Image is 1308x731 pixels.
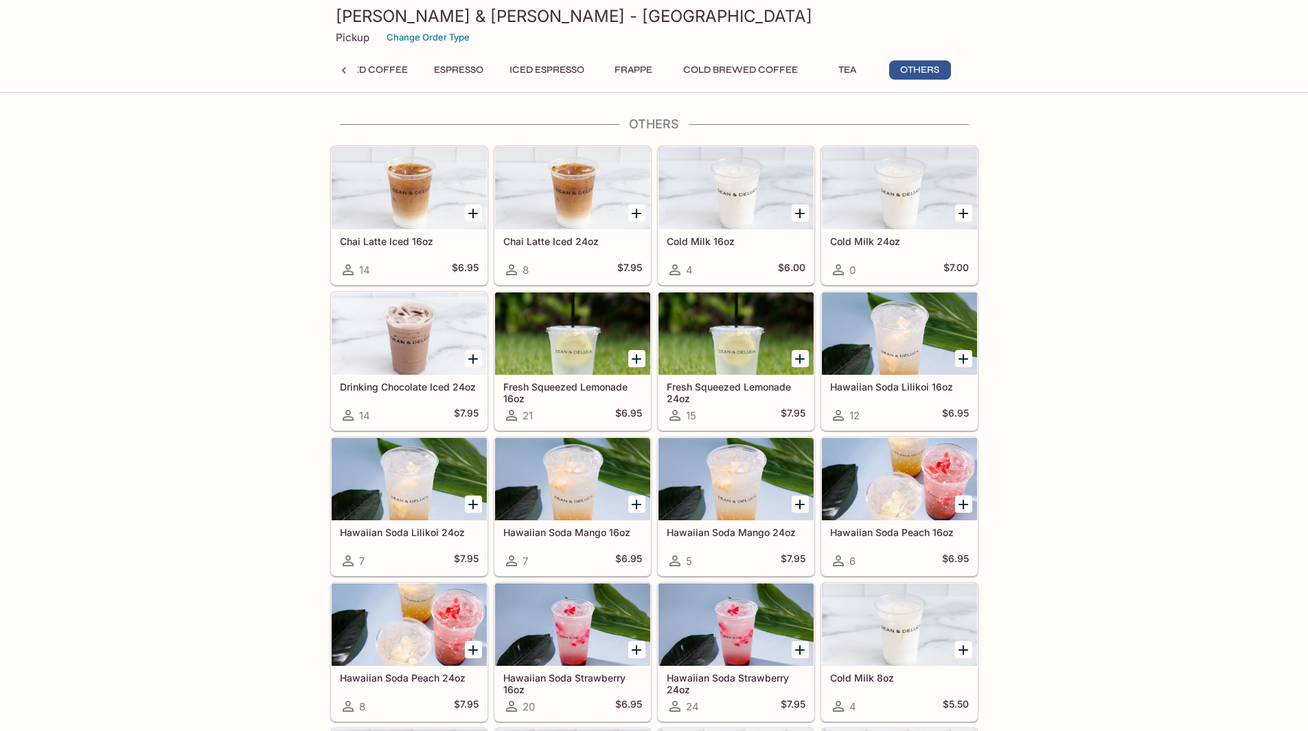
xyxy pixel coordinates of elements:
[889,60,951,80] button: Others
[628,496,645,513] button: Add Hawaiian Soda Mango 16oz
[658,292,814,430] a: Fresh Squeezed Lemonade 24oz15$7.95
[465,641,482,658] button: Add Hawaiian Soda Peach 24oz
[315,60,415,80] button: Brewed Coffee
[494,292,651,430] a: Fresh Squeezed Lemonade 16oz21$6.95
[332,292,487,375] div: Drinking Chocolate Iced 24oz
[943,698,969,715] h5: $5.50
[495,583,650,666] div: Hawaiian Soda Strawberry 16oz
[821,583,978,721] a: Cold Milk 8oz4$5.50
[792,205,809,222] button: Add Cold Milk 16oz
[667,526,805,538] h5: Hawaiian Soda Mango 24oz
[502,60,592,80] button: Iced Espresso
[781,407,805,423] h5: $7.95
[603,60,665,80] button: Frappe
[495,292,650,375] div: Fresh Squeezed Lemonade 16oz
[523,409,533,422] span: 21
[792,350,809,367] button: Add Fresh Squeezed Lemonade 24oz
[359,409,370,422] span: 14
[830,526,969,538] h5: Hawaiian Soda Peach 16oz
[426,60,491,80] button: Espresso
[658,437,814,576] a: Hawaiian Soda Mango 24oz5$7.95
[332,147,487,229] div: Chai Latte Iced 16oz
[781,698,805,715] h5: $7.95
[503,381,642,404] h5: Fresh Squeezed Lemonade 16oz
[340,672,479,684] h5: Hawaiian Soda Peach 24oz
[340,526,479,538] h5: Hawaiian Soda Lilikoi 24oz
[330,117,978,132] h4: Others
[658,583,814,666] div: Hawaiian Soda Strawberry 24oz
[495,147,650,229] div: Chai Latte Iced 24oz
[667,235,805,247] h5: Cold Milk 16oz
[821,146,978,285] a: Cold Milk 24oz0$7.00
[336,5,973,27] h3: [PERSON_NAME] & [PERSON_NAME] - [GEOGRAPHIC_DATA]
[454,698,479,715] h5: $7.95
[359,264,370,277] span: 14
[465,496,482,513] button: Add Hawaiian Soda Lilikoi 24oz
[667,672,805,695] h5: Hawaiian Soda Strawberry 24oz
[359,700,365,713] span: 8
[359,555,365,568] span: 7
[494,583,651,721] a: Hawaiian Soda Strawberry 16oz20$6.95
[658,147,814,229] div: Cold Milk 16oz
[340,381,479,393] h5: Drinking Chocolate Iced 24oz
[849,555,856,568] span: 6
[658,292,814,375] div: Fresh Squeezed Lemonade 24oz
[658,146,814,285] a: Cold Milk 16oz4$6.00
[778,262,805,278] h5: $6.00
[830,672,969,684] h5: Cold Milk 8oz
[452,262,479,278] h5: $6.95
[615,553,642,569] h5: $6.95
[503,235,642,247] h5: Chai Latte Iced 24oz
[822,438,977,520] div: Hawaiian Soda Peach 16oz
[830,381,969,393] h5: Hawaiian Soda Lilikoi 16oz
[503,526,642,538] h5: Hawaiian Soda Mango 16oz
[942,553,969,569] h5: $6.95
[331,146,487,285] a: Chai Latte Iced 16oz14$6.95
[658,438,814,520] div: Hawaiian Soda Mango 24oz
[523,700,535,713] span: 20
[676,60,805,80] button: Cold Brewed Coffee
[955,350,972,367] button: Add Hawaiian Soda Lilikoi 16oz
[617,262,642,278] h5: $7.95
[494,146,651,285] a: Chai Latte Iced 24oz8$7.95
[331,437,487,576] a: Hawaiian Soda Lilikoi 24oz7$7.95
[340,235,479,247] h5: Chai Latte Iced 16oz
[849,264,856,277] span: 0
[816,60,878,80] button: Tea
[628,350,645,367] button: Add Fresh Squeezed Lemonade 16oz
[658,583,814,721] a: Hawaiian Soda Strawberry 24oz24$7.95
[781,553,805,569] h5: $7.95
[942,407,969,423] h5: $6.95
[821,437,978,576] a: Hawaiian Soda Peach 16oz6$6.95
[332,583,487,666] div: Hawaiian Soda Peach 24oz
[686,555,692,568] span: 5
[336,31,369,44] p: Pickup
[822,292,977,375] div: Hawaiian Soda Lilikoi 16oz
[615,407,642,423] h5: $6.95
[331,292,487,430] a: Drinking Chocolate Iced 24oz14$7.95
[955,496,972,513] button: Add Hawaiian Soda Peach 16oz
[523,264,529,277] span: 8
[465,205,482,222] button: Add Chai Latte Iced 16oz
[615,698,642,715] h5: $6.95
[494,437,651,576] a: Hawaiian Soda Mango 16oz7$6.95
[503,672,642,695] h5: Hawaiian Soda Strawberry 16oz
[380,27,476,48] button: Change Order Type
[822,583,977,666] div: Cold Milk 8oz
[849,409,860,422] span: 12
[332,438,487,520] div: Hawaiian Soda Lilikoi 24oz
[686,409,696,422] span: 15
[792,641,809,658] button: Add Hawaiian Soda Strawberry 24oz
[686,700,699,713] span: 24
[667,381,805,404] h5: Fresh Squeezed Lemonade 24oz
[686,264,693,277] span: 4
[955,205,972,222] button: Add Cold Milk 24oz
[943,262,969,278] h5: $7.00
[465,350,482,367] button: Add Drinking Chocolate Iced 24oz
[628,205,645,222] button: Add Chai Latte Iced 24oz
[955,641,972,658] button: Add Cold Milk 8oz
[454,553,479,569] h5: $7.95
[523,555,528,568] span: 7
[821,292,978,430] a: Hawaiian Soda Lilikoi 16oz12$6.95
[331,583,487,721] a: Hawaiian Soda Peach 24oz8$7.95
